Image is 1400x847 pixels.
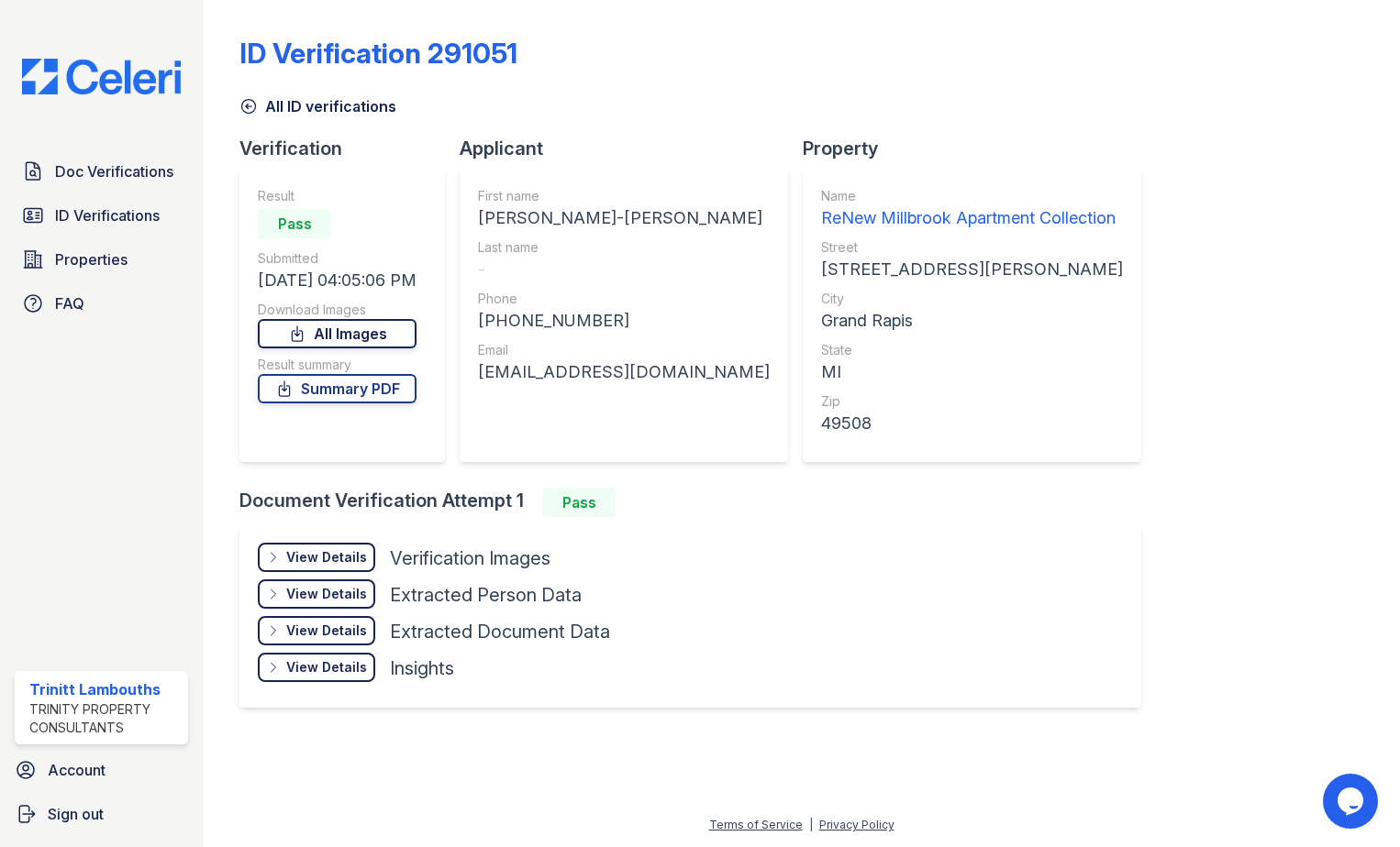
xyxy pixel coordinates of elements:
div: Result [258,187,417,205]
div: View Details [286,585,367,603]
iframe: chat widget [1323,774,1382,829]
a: All ID verifications [239,95,396,117]
div: View Details [286,621,367,640]
a: Terms of Service [709,818,803,831]
div: Applicant [460,136,803,161]
div: Download Images [258,301,417,319]
div: ID Verification 291051 [239,37,517,70]
div: ReNew Millbrook Apartment Collection [821,205,1123,231]
div: - [478,257,770,282]
div: 49508 [821,411,1123,436]
a: Properties [15,241,188,278]
a: Privacy Policy [819,818,894,831]
div: Verification [239,136,460,161]
div: View Details [286,548,367,566]
div: Pass [258,209,331,238]
div: Insights [390,655,454,681]
span: Account [48,759,106,781]
a: Doc Verifications [15,153,188,190]
div: Property [803,136,1156,161]
div: Extracted Person Data [390,582,582,608]
div: Trinitt Lambouths [29,678,181,700]
a: ID Verifications [15,197,188,234]
div: Extracted Document Data [390,619,610,644]
div: Zip [821,392,1123,411]
div: Name [821,187,1123,205]
a: Name ReNew Millbrook Apartment Collection [821,187,1123,231]
div: [STREET_ADDRESS][PERSON_NAME] [821,257,1123,282]
div: First name [478,187,770,205]
div: Email [478,341,770,359]
span: Doc Verifications [55,160,173,182]
div: MI [821,359,1123,385]
div: Submitted [258,249,417,268]
div: Result summary [258,356,417,374]
img: CE_Logo_Blue-a8612792a0a2168367f1c8372b55b34899dd931a85d93a1a3d3e32e68fde9ad4.png [7,59,195,94]
div: [EMAIL_ADDRESS][DOMAIN_NAME] [478,359,770,385]
a: All Images [258,319,417,348]
a: Sign out [7,796,195,832]
div: [DATE] 04:05:06 PM [258,268,417,293]
span: FAQ [55,292,84,314]
div: View Details [286,658,367,676]
span: ID Verifications [55,204,160,226]
div: Pass [542,488,616,517]
div: Document Verification Attempt 1 [239,488,1156,517]
div: [PHONE_NUMBER] [478,308,770,334]
div: Street [821,238,1123,257]
div: Verification Images [390,545,550,571]
a: FAQ [15,285,188,322]
div: City [821,290,1123,308]
div: Phone [478,290,770,308]
a: Account [7,752,195,788]
div: | [809,818,813,831]
span: Sign out [48,803,104,825]
div: [PERSON_NAME]-[PERSON_NAME] [478,205,770,231]
div: Last name [478,238,770,257]
div: Grand Rapis [821,308,1123,334]
span: Properties [55,248,128,270]
a: Summary PDF [258,374,417,403]
div: State [821,341,1123,359]
div: Trinity Property Consultants [29,700,181,737]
